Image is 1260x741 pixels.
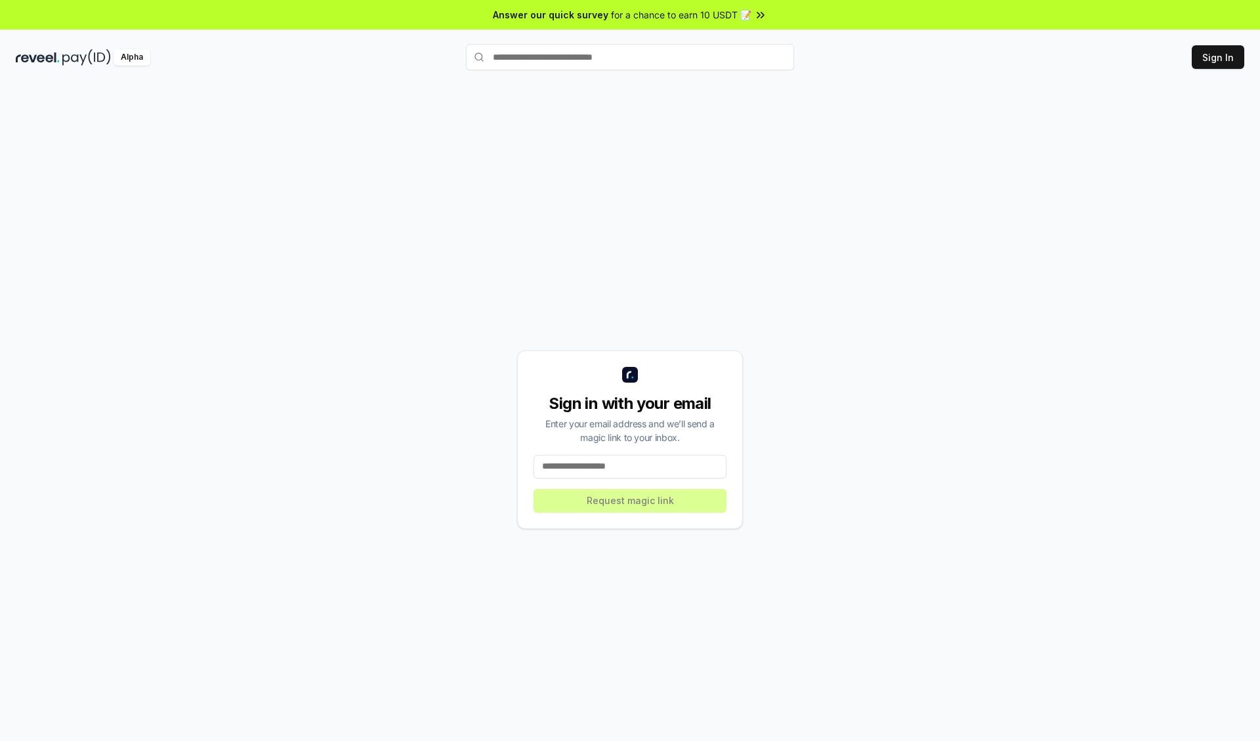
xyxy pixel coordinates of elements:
div: Enter your email address and we’ll send a magic link to your inbox. [534,417,726,444]
img: pay_id [62,49,111,66]
img: reveel_dark [16,49,60,66]
div: Alpha [114,49,150,66]
span: Answer our quick survey [493,8,608,22]
img: logo_small [622,367,638,383]
span: for a chance to earn 10 USDT 📝 [611,8,751,22]
button: Sign In [1192,45,1244,69]
div: Sign in with your email [534,393,726,414]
